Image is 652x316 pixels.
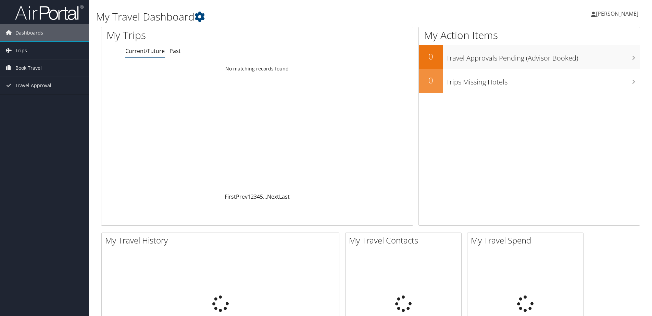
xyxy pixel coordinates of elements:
[106,28,278,42] h1: My Trips
[15,77,51,94] span: Travel Approval
[15,60,42,77] span: Book Travel
[236,193,248,200] a: Prev
[257,193,260,200] a: 4
[446,50,640,63] h3: Travel Approvals Pending (Advisor Booked)
[279,193,290,200] a: Last
[225,193,236,200] a: First
[267,193,279,200] a: Next
[15,42,27,59] span: Trips
[419,45,640,69] a: 0Travel Approvals Pending (Advisor Booked)
[263,193,267,200] span: …
[596,10,638,17] span: [PERSON_NAME]
[419,69,640,93] a: 0Trips Missing Hotels
[251,193,254,200] a: 2
[419,75,443,86] h2: 0
[15,24,43,41] span: Dashboards
[96,10,462,24] h1: My Travel Dashboard
[15,4,84,21] img: airportal-logo.png
[446,74,640,87] h3: Trips Missing Hotels
[419,51,443,62] h2: 0
[349,235,461,246] h2: My Travel Contacts
[170,47,181,55] a: Past
[101,63,413,75] td: No matching records found
[105,235,339,246] h2: My Travel History
[125,47,165,55] a: Current/Future
[471,235,583,246] h2: My Travel Spend
[419,28,640,42] h1: My Action Items
[248,193,251,200] a: 1
[254,193,257,200] a: 3
[591,3,645,24] a: [PERSON_NAME]
[260,193,263,200] a: 5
